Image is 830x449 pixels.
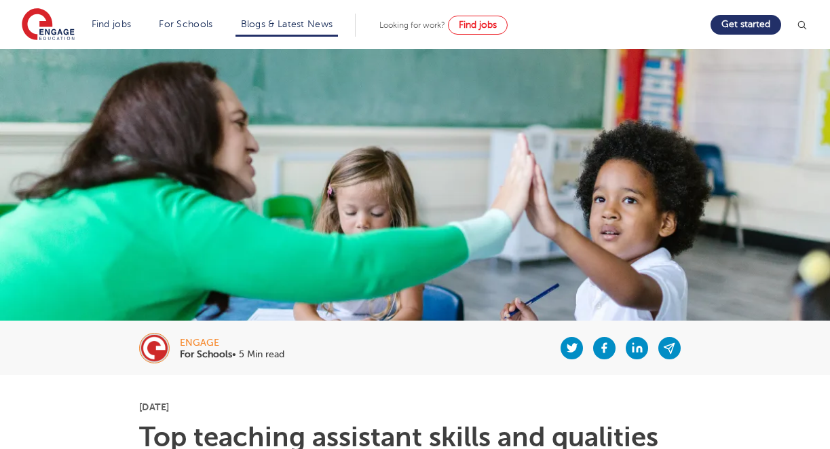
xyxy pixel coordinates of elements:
a: Blogs & Latest News [241,19,333,29]
a: Get started [711,15,781,35]
img: Engage Education [22,8,75,42]
p: [DATE] [139,402,691,412]
span: Looking for work? [379,20,445,30]
p: • 5 Min read [180,350,284,359]
b: For Schools [180,349,232,359]
span: Find jobs [459,20,497,30]
a: Find jobs [448,16,508,35]
a: For Schools [159,19,212,29]
div: engage [180,338,284,348]
a: Find jobs [92,19,132,29]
